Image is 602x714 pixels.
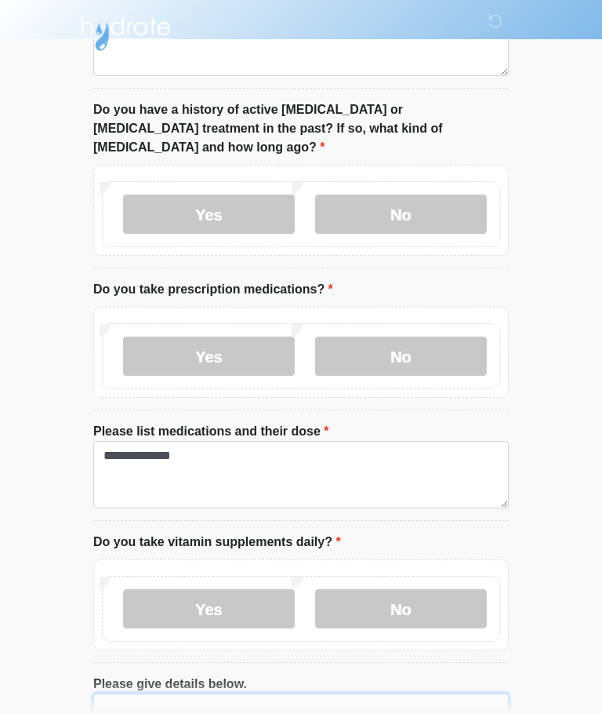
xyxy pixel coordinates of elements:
label: No [315,195,487,234]
label: No [315,337,487,376]
img: Hydrate IV Bar - Arcadia Logo [78,12,173,52]
label: Please give details below. [93,675,247,694]
label: Do you take vitamin supplements daily? [93,533,341,552]
label: Do you take prescription medications? [93,280,333,299]
label: Yes [123,589,295,628]
label: Do you have a history of active [MEDICAL_DATA] or [MEDICAL_DATA] treatment in the past? If so, wh... [93,100,509,157]
label: Yes [123,195,295,234]
label: No [315,589,487,628]
label: Yes [123,337,295,376]
label: Please list medications and their dose [93,422,329,441]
